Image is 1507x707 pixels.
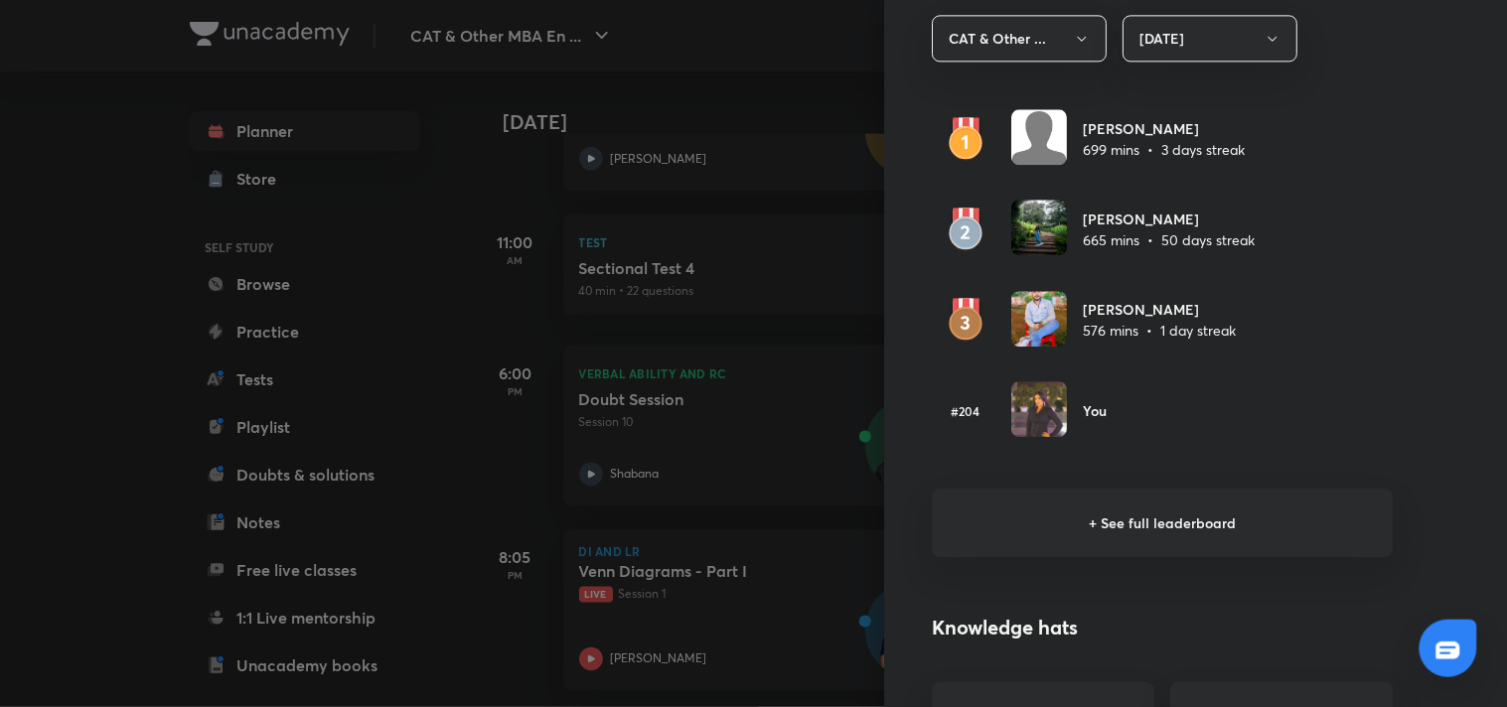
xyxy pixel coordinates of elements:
button: CAT & Other ... [932,15,1107,62]
img: rank3.svg [932,298,999,342]
img: Avatar [1011,200,1067,255]
img: rank2.svg [932,208,999,251]
h6: [PERSON_NAME] [1083,118,1245,139]
h6: #204 [932,402,999,420]
h4: Knowledge hats [932,613,1393,642]
p: 699 mins • 3 days streak [1083,139,1245,160]
h6: + See full leaderboard [932,489,1393,557]
img: Avatar [1011,381,1067,437]
p: 665 mins • 50 days streak [1083,229,1255,250]
img: rank1.svg [932,117,999,161]
img: Avatar [1011,291,1067,347]
h6: [PERSON_NAME] [1083,209,1255,229]
button: [DATE] [1123,15,1297,62]
img: Avatar [1011,109,1067,165]
p: 576 mins • 1 day streak [1083,320,1236,341]
h6: You [1083,400,1107,421]
h6: [PERSON_NAME] [1083,299,1236,320]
